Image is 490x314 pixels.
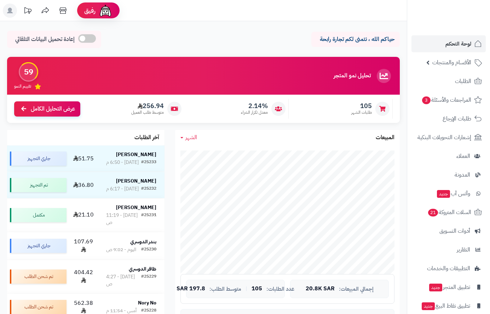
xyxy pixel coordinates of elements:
span: جديد [429,284,442,291]
a: المراجعات والأسئلة3 [411,91,486,108]
span: الطلبات [455,76,471,86]
span: 21 [428,209,438,217]
span: عدد الطلبات: [266,286,294,292]
a: التطبيقات والخدمات [411,260,486,277]
div: تم شحن الطلب [10,300,67,314]
span: العملاء [456,151,470,161]
div: تم شحن الطلب [10,269,67,284]
div: #25230 [141,246,156,253]
span: 197.8 SAR [177,286,205,292]
a: طلبات الإرجاع [411,110,486,127]
span: 2.14% [241,102,268,110]
span: 105 [351,102,372,110]
span: متوسط الطلب: [209,286,241,292]
a: التقارير [411,241,486,258]
img: logo-2.png [442,14,483,29]
span: جديد [422,302,435,310]
span: رفيق [84,6,96,15]
span: وآتس آب [436,189,470,199]
div: اليوم - 9:02 ص [106,246,136,253]
a: عرض التحليل الكامل [14,101,80,117]
p: حياكم الله ، نتمنى لكم تجارة رابحة [317,35,394,43]
a: أدوات التسويق [411,223,486,239]
span: أدوات التسويق [439,226,470,236]
span: تقييم النمو [14,83,31,89]
td: 21.10 [69,199,98,232]
span: المراجعات والأسئلة [421,95,471,105]
a: السلات المتروكة21 [411,204,486,221]
span: تطبيق المتجر [428,282,470,292]
a: وآتس آبجديد [411,185,486,202]
strong: [PERSON_NAME] [116,151,156,158]
a: تحديثات المنصة [19,4,36,19]
div: جاري التجهيز [10,239,67,253]
div: مكتمل [10,208,67,222]
span: إجمالي المبيعات: [339,286,374,292]
div: تم التجهيز [10,178,67,192]
span: التطبيقات والخدمات [427,263,470,273]
span: عرض التحليل الكامل [31,105,75,113]
span: الشهر [185,133,197,142]
span: السلات المتروكة [427,207,471,217]
span: إشعارات التحويلات البنكية [417,132,471,142]
span: معدل تكرار الشراء [241,109,268,115]
div: جاري التجهيز [10,152,67,166]
td: 107.69 [69,232,98,260]
span: 105 [252,286,262,292]
span: | [246,286,247,291]
strong: ظافر الدوسري [129,265,156,273]
span: لوحة التحكم [445,39,471,49]
span: المدونة [455,170,470,180]
a: الطلبات [411,73,486,90]
img: ai-face.png [98,4,113,18]
div: [DATE] - 4:27 ص [106,273,142,288]
a: لوحة التحكم [411,35,486,52]
strong: Nory No [138,299,156,307]
strong: [PERSON_NAME] [116,204,156,211]
a: تطبيق المتجرجديد [411,279,486,296]
span: 20.8K SAR [306,286,335,292]
h3: المبيعات [376,135,394,141]
div: #25232 [141,185,156,192]
div: [DATE] - 6:17 م [106,185,139,192]
a: العملاء [411,148,486,165]
span: متوسط طلب العميل [131,109,164,115]
td: 36.80 [69,172,98,198]
div: [DATE] - 11:19 ص [106,212,142,226]
span: تطبيق نقاط البيع [421,301,470,311]
strong: بندر الدوسري [130,238,156,245]
a: إشعارات التحويلات البنكية [411,129,486,146]
span: 256.94 [131,102,164,110]
h3: تحليل نمو المتجر [334,73,371,79]
span: التقارير [457,245,470,255]
td: 51.75 [69,146,98,172]
td: 404.42 [69,260,98,293]
span: طلبات الإرجاع [443,114,471,124]
span: 3 [422,96,431,105]
a: الشهر [180,134,197,142]
span: إعادة تحميل البيانات التلقائي [15,35,75,43]
span: جديد [437,190,450,198]
span: طلبات الشهر [351,109,372,115]
span: الأقسام والمنتجات [432,58,471,67]
div: #25231 [141,212,156,226]
a: المدونة [411,166,486,183]
div: #25233 [141,159,156,166]
div: [DATE] - 6:50 م [106,159,139,166]
strong: [PERSON_NAME] [116,177,156,185]
h3: آخر الطلبات [134,135,159,141]
div: #25229 [141,273,156,288]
